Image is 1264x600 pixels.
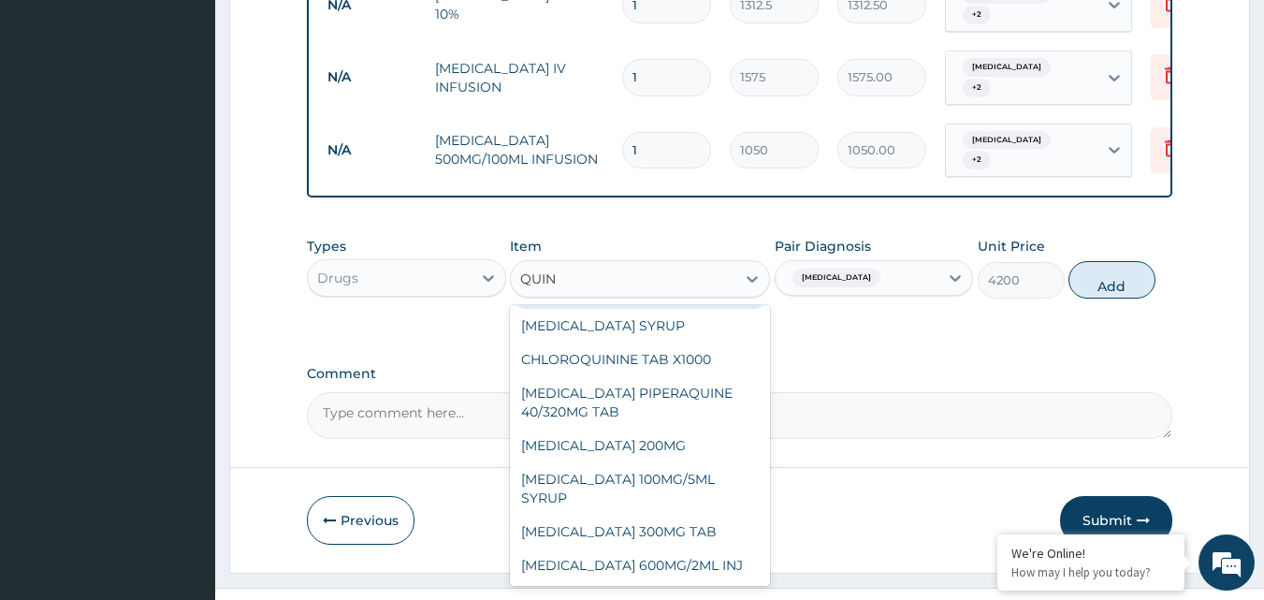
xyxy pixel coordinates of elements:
button: Submit [1060,496,1172,545]
label: Types [307,239,346,255]
div: [MEDICAL_DATA] PIPERAQUINE 40/320MG TAB [510,376,770,429]
button: Previous [307,496,414,545]
div: [MEDICAL_DATA] 100MG/5ML SYRUP [510,462,770,515]
td: N/A [318,60,426,95]
div: Minimize live chat window [307,9,352,54]
div: [MEDICAL_DATA] 200MG [510,429,770,462]
span: [MEDICAL_DATA] [792,269,880,287]
label: Comment [307,366,1173,382]
td: N/A [318,133,426,168]
img: d_794563401_company_1708531726252_794563401 [35,94,76,140]
span: We're online! [109,181,258,370]
div: [MEDICAL_DATA] SYRUP [510,309,770,343]
div: Drugs [317,269,358,287]
button: Add [1068,261,1155,299]
span: + 2 [963,6,991,24]
label: Pair Diagnosis [775,237,871,256]
span: [MEDICAL_DATA] [963,131,1051,150]
td: [MEDICAL_DATA] 500MG/100ML INFUSION [426,122,613,178]
div: [MEDICAL_DATA] 300MG TAB [510,515,770,549]
td: [MEDICAL_DATA] IV INFUSION [426,50,613,106]
div: We're Online! [1011,545,1170,562]
span: [MEDICAL_DATA] [963,58,1051,77]
label: Item [510,237,542,256]
div: CHLOROQUININE TAB X1000 [510,343,770,376]
label: Unit Price [978,237,1045,256]
span: + 2 [963,151,991,169]
div: [MEDICAL_DATA] 600MG/2ML INJ [510,549,770,582]
textarea: Type your message and hit 'Enter' [9,401,356,466]
div: Chat with us now [97,105,314,129]
span: + 2 [963,79,991,97]
p: How may I help you today? [1011,564,1170,580]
